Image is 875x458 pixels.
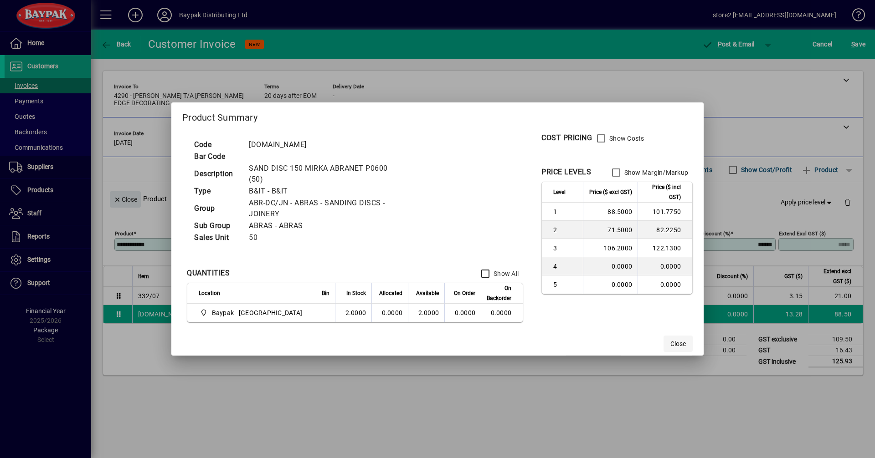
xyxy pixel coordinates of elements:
span: Allocated [379,288,402,298]
td: 88.5000 [583,203,638,221]
td: 71.5000 [583,221,638,239]
td: Bar Code [190,151,244,163]
span: Level [553,187,566,197]
td: 101.7750 [638,203,692,221]
td: 0.0000 [583,257,638,275]
span: Price ($ incl GST) [643,182,681,202]
td: 0.0000 [638,257,692,275]
td: B&IT - B&IT [244,185,410,197]
span: 5 [553,280,577,289]
span: 2 [553,225,577,234]
td: 0.0000 [481,304,523,322]
td: 106.2000 [583,239,638,257]
td: Sub Group [190,220,244,232]
span: 0.0000 [455,309,476,316]
td: Type [190,185,244,197]
td: ABRAS - ABRAS [244,220,410,232]
td: 82.2250 [638,221,692,239]
span: Bin [322,288,329,298]
td: 0.0000 [371,304,408,322]
span: On Backorder [487,283,511,303]
h2: Product Summary [171,102,704,129]
button: Close [664,336,693,352]
td: 50 [244,232,410,244]
span: On Order [454,288,475,298]
span: 1 [553,207,577,216]
td: Code [190,139,244,151]
td: Sales Unit [190,232,244,244]
span: Location [199,288,220,298]
span: Baypak - Onekawa [199,307,306,318]
td: ABR-DC/JN - ABRAS - SANDING DISCS - JOINERY [244,197,410,220]
span: 4 [553,262,577,271]
td: 2.0000 [408,304,444,322]
span: In Stock [346,288,366,298]
td: Group [190,197,244,220]
span: Baypak - [GEOGRAPHIC_DATA] [212,308,303,317]
span: Price ($ excl GST) [589,187,632,197]
div: QUANTITIES [187,268,230,279]
td: [DOMAIN_NAME] [244,139,410,151]
td: Description [190,163,244,185]
span: 3 [553,244,577,253]
label: Show All [492,269,519,278]
label: Show Costs [607,134,644,143]
td: SAND DISC 150 MIRKA ABRANET P0600 (50) [244,163,410,185]
div: PRICE LEVELS [541,167,591,178]
td: 0.0000 [638,275,692,294]
label: Show Margin/Markup [623,168,689,177]
td: 2.0000 [335,304,371,322]
td: 0.0000 [583,275,638,294]
span: Close [670,339,686,349]
span: Available [416,288,439,298]
td: 122.1300 [638,239,692,257]
div: COST PRICING [541,132,592,143]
